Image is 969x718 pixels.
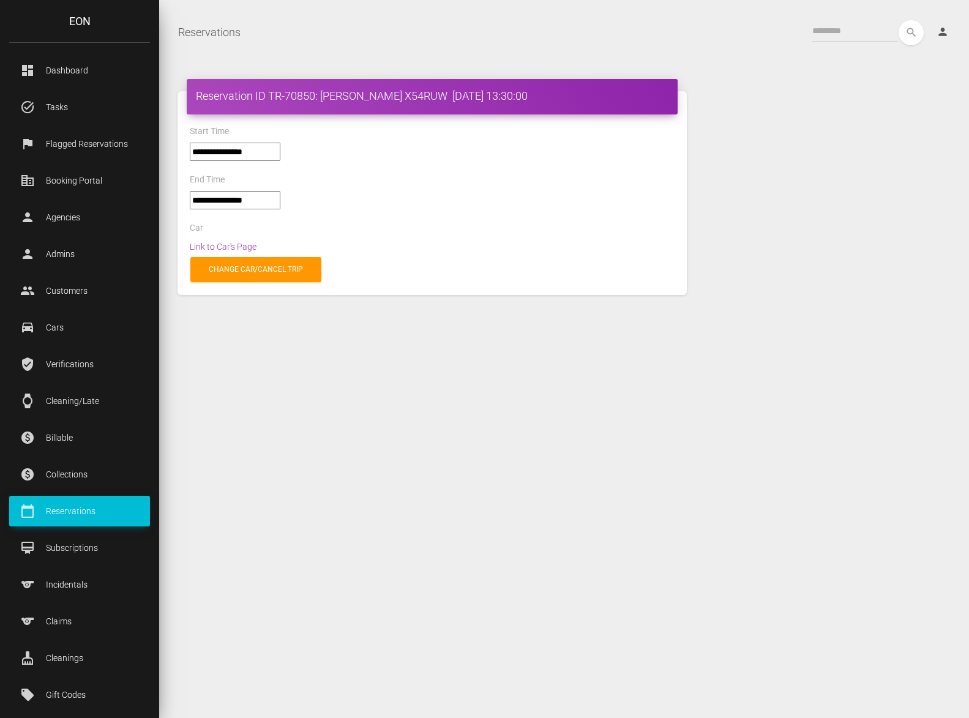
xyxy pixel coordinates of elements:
p: Reservations [18,502,141,520]
a: task_alt Tasks [9,92,150,122]
p: Dashboard [18,61,141,80]
a: cleaning_services Cleanings [9,643,150,673]
p: Admins [18,245,141,263]
a: Link to Car's Page [190,242,256,252]
p: Claims [18,612,141,630]
p: Collections [18,465,141,484]
label: Car [190,222,203,234]
a: watch Cleaning/Late [9,386,150,416]
p: Gift Codes [18,686,141,704]
p: Customers [18,282,141,300]
p: Subscriptions [18,539,141,557]
a: corporate_fare Booking Portal [9,165,150,196]
a: Change car/cancel trip [190,257,321,282]
a: verified_user Verifications [9,349,150,380]
p: Cleaning/Late [18,392,141,410]
i: person [937,26,949,38]
p: Cars [18,318,141,337]
a: card_membership Subscriptions [9,533,150,563]
a: flag Flagged Reservations [9,129,150,159]
a: sports Incidentals [9,569,150,600]
a: person Agencies [9,202,150,233]
a: drive_eta Cars [9,312,150,343]
p: Billable [18,428,141,447]
a: person Admins [9,239,150,269]
p: Cleanings [18,649,141,667]
button: search [899,20,924,45]
p: Booking Portal [18,171,141,190]
h4: Reservation ID TR-70850: [PERSON_NAME] X54RUW [DATE] 13:30:00 [196,88,668,103]
a: calendar_today Reservations [9,496,150,526]
label: End Time [190,174,225,186]
p: Tasks [18,98,141,116]
a: local_offer Gift Codes [9,679,150,710]
a: dashboard Dashboard [9,55,150,86]
p: Incidentals [18,575,141,594]
a: Reservations [178,17,241,48]
p: Flagged Reservations [18,135,141,153]
a: sports Claims [9,606,150,637]
p: Verifications [18,355,141,373]
p: Agencies [18,208,141,226]
a: paid Collections [9,459,150,490]
a: paid Billable [9,422,150,453]
a: people Customers [9,275,150,306]
a: person [927,20,960,45]
label: Start Time [190,125,229,138]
